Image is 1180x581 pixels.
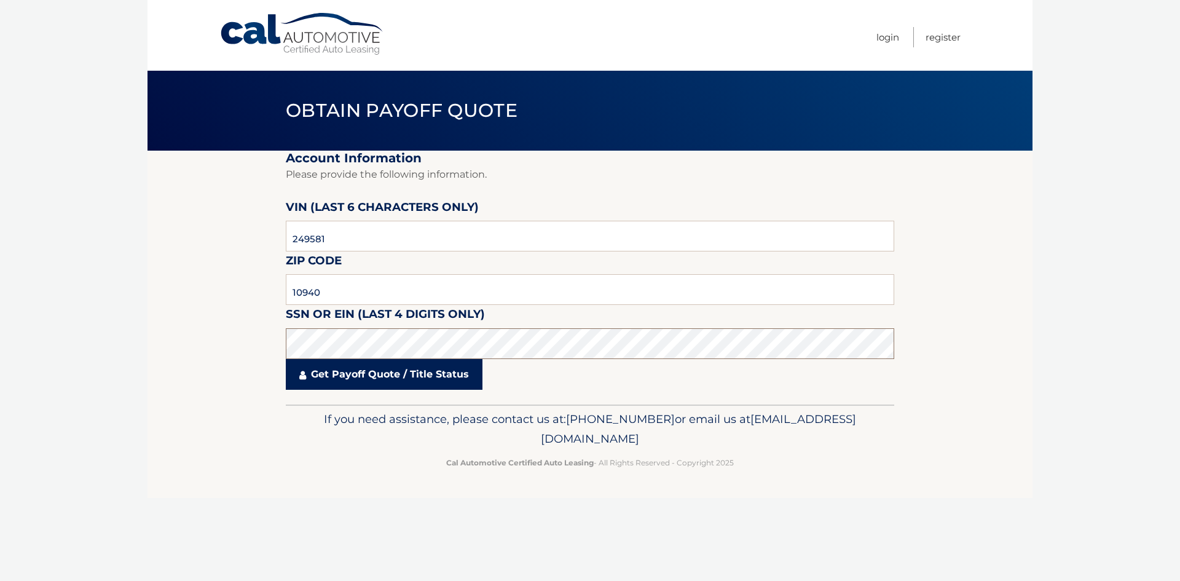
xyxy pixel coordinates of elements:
h2: Account Information [286,151,894,166]
strong: Cal Automotive Certified Auto Leasing [446,458,594,467]
label: VIN (last 6 characters only) [286,198,479,221]
p: - All Rights Reserved - Copyright 2025 [294,456,886,469]
span: [PHONE_NUMBER] [566,412,675,426]
span: Obtain Payoff Quote [286,99,517,122]
a: Login [876,27,899,47]
a: Get Payoff Quote / Title Status [286,359,482,390]
label: SSN or EIN (last 4 digits only) [286,305,485,328]
p: If you need assistance, please contact us at: or email us at [294,409,886,449]
p: Please provide the following information. [286,166,894,183]
label: Zip Code [286,251,342,274]
a: Cal Automotive [219,12,385,56]
a: Register [926,27,961,47]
